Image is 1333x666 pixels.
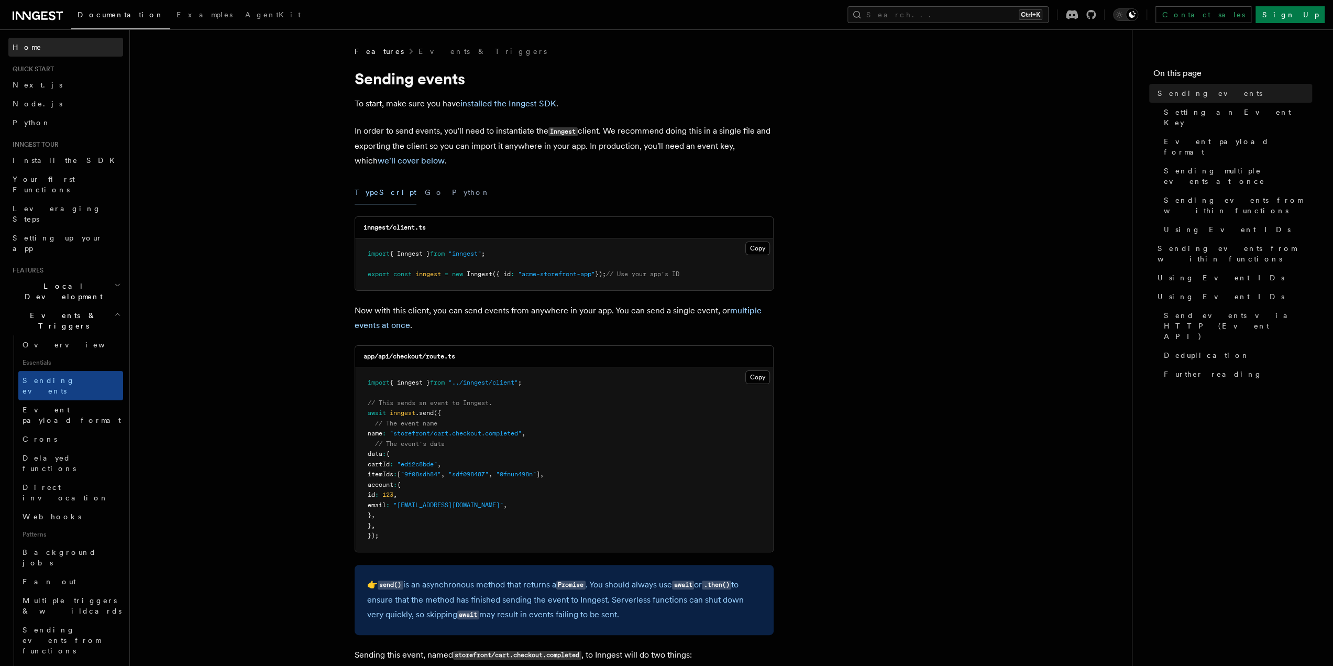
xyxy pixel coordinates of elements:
span: AgentKit [245,10,301,19]
span: Sending events [1158,88,1262,99]
h1: Sending events [355,69,774,88]
a: Python [8,113,123,132]
a: Deduplication [1160,346,1312,365]
span: { Inngest } [390,250,430,257]
a: Your first Functions [8,170,123,199]
a: Event payload format [18,400,123,430]
a: Overview [18,335,123,354]
span: , [371,511,375,519]
span: ; [481,250,485,257]
a: Webhooks [18,507,123,526]
span: }); [595,270,606,278]
span: Patterns [18,526,123,543]
a: Sending events from within functions [1153,239,1312,268]
span: Events & Triggers [8,310,114,331]
span: Sending events from functions [23,626,101,655]
a: Sending events [1153,84,1312,103]
a: Using Event IDs [1160,220,1312,239]
span: Setting an Event Key [1164,107,1312,128]
span: "ed12c8bde" [397,461,437,468]
span: "inngest" [448,250,481,257]
span: // Use your app's ID [606,270,679,278]
span: Home [13,42,42,52]
span: Overview [23,341,130,349]
span: // The event's data [375,440,445,447]
span: await [368,409,386,417]
span: Leveraging Steps [13,204,101,223]
span: Sending events from within functions [1164,195,1312,216]
a: Documentation [71,3,170,29]
a: Leveraging Steps [8,199,123,228]
a: Sending events [18,371,123,400]
span: Using Event IDs [1158,291,1284,302]
span: Python [13,118,51,127]
span: "sdf098487" [448,471,489,478]
span: = [445,270,448,278]
span: inngest [390,409,415,417]
a: Examples [170,3,239,28]
p: 👉 is an asynchronous method that returns a . You should always use or to ensure that the method h... [367,577,761,623]
span: import [368,250,390,257]
span: import [368,379,390,386]
span: : [393,481,397,488]
a: Using Event IDs [1153,268,1312,287]
span: Crons [23,435,57,443]
span: Your first Functions [13,175,75,194]
span: Next.js [13,81,62,89]
h4: On this page [1153,67,1312,84]
span: "9f08sdh84" [401,471,441,478]
kbd: Ctrl+K [1019,9,1042,20]
span: : [382,430,386,437]
span: Multiple triggers & wildcards [23,596,122,615]
code: Promise [556,581,586,589]
span: Deduplication [1164,350,1250,361]
a: Sending multiple events at once [1160,161,1312,191]
code: .then() [702,581,731,589]
span: Sending events [23,376,75,395]
a: Setting an Event Key [1160,103,1312,132]
span: ] [536,471,540,478]
span: Inngest tour [8,140,59,149]
span: Further reading [1164,369,1262,379]
span: } [368,511,371,519]
span: Node.js [13,100,62,108]
a: we'll cover below [378,156,445,166]
span: name [368,430,382,437]
span: cartId [368,461,390,468]
a: Home [8,38,123,57]
span: Sending multiple events at once [1164,166,1312,187]
button: Python [452,181,490,204]
a: Contact sales [1155,6,1251,23]
span: from [430,250,445,257]
span: Quick start [8,65,54,73]
span: , [489,471,492,478]
span: } [368,522,371,529]
span: ({ id [492,270,511,278]
button: Toggle dark mode [1113,8,1138,21]
span: id [368,491,375,498]
span: Send events via HTTP (Event API) [1164,310,1312,342]
button: Copy [745,370,770,384]
span: from [430,379,445,386]
span: , [437,461,441,468]
span: Inngest [467,270,492,278]
span: : [386,501,390,509]
span: Documentation [78,10,164,19]
span: Examples [177,10,233,19]
a: Multiple triggers & wildcards [18,591,123,620]
span: { inngest } [390,379,430,386]
span: // This sends an event to Inngest. [368,399,492,407]
span: , [503,501,507,509]
code: inngest/client.ts [363,224,426,231]
a: Delayed functions [18,449,123,478]
span: inngest [415,270,441,278]
span: Features [8,266,43,275]
button: Go [425,181,444,204]
span: data [368,450,382,457]
span: : [393,471,397,478]
span: Delayed functions [23,454,76,473]
p: To start, make sure you have . [355,96,774,111]
span: itemIds [368,471,393,478]
a: Sign Up [1255,6,1325,23]
span: "acme-storefront-app" [518,270,595,278]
